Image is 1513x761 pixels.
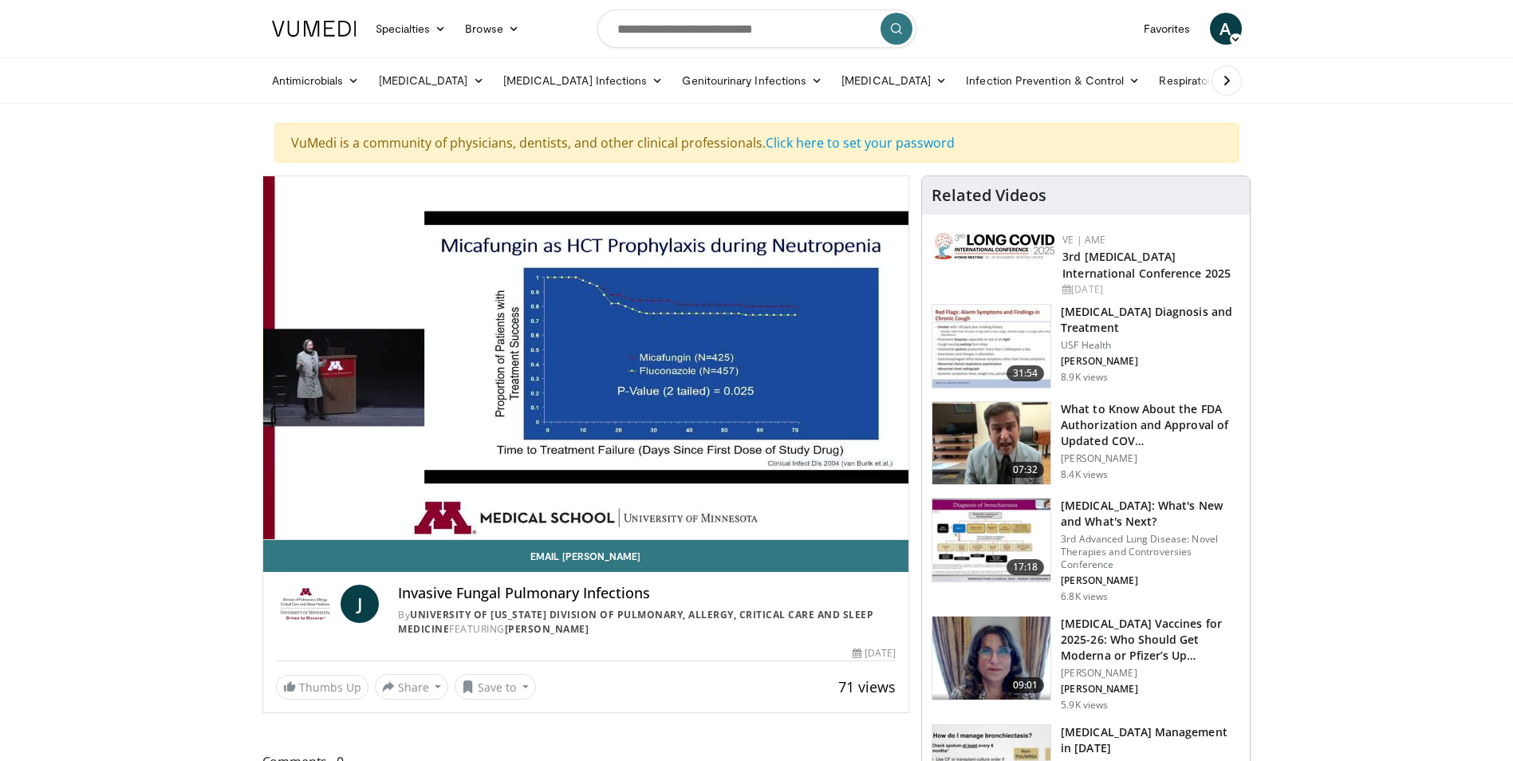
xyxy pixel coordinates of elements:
[341,585,379,623] a: J
[375,674,449,700] button: Share
[1062,249,1231,281] a: 3rd [MEDICAL_DATA] International Conference 2025
[932,617,1050,700] img: 4e370bb1-17f0-4657-a42f-9b995da70d2f.png.150x105_q85_crop-smart_upscale.png
[455,674,536,700] button: Save to
[263,176,909,540] video-js: Video Player
[956,65,1149,97] a: Infection Prevention & Control
[398,608,896,637] div: By FEATURING
[1061,616,1240,664] h3: [MEDICAL_DATA] Vaccines for 2025-26: Who Should Get Moderna or Pfizer’s Up…
[1061,452,1240,465] p: [PERSON_NAME]
[853,646,896,660] div: [DATE]
[1007,462,1045,478] span: 07:32
[1134,13,1200,45] a: Favorites
[262,65,369,97] a: Antimicrobials
[263,540,909,572] a: Email [PERSON_NAME]
[398,585,896,602] h4: Invasive Fungal Pulmonary Infections
[766,134,955,152] a: Click here to set your password
[932,305,1050,388] img: 912d4c0c-18df-4adc-aa60-24f51820003e.150x105_q85_crop-smart_upscale.jpg
[932,402,1050,485] img: a1e50555-b2fd-4845-bfdc-3eac51376964.150x105_q85_crop-smart_upscale.jpg
[369,65,494,97] a: [MEDICAL_DATA]
[932,499,1050,582] img: 8723abe7-f9a9-4f6c-9b26-6bd057632cd6.150x105_q85_crop-smart_upscale.jpg
[272,21,357,37] img: VuMedi Logo
[398,608,873,636] a: University of [US_STATE] Division of Pulmonary, Allergy, Critical Care and Sleep Medicine
[1061,468,1108,481] p: 8.4K views
[932,304,1240,388] a: 31:54 [MEDICAL_DATA] Diagnosis and Treatment USF Health [PERSON_NAME] 8.9K views
[1061,304,1240,336] h3: [MEDICAL_DATA] Diagnosis and Treatment
[832,65,956,97] a: [MEDICAL_DATA]
[1061,699,1108,712] p: 5.9K views
[1061,498,1240,530] h3: [MEDICAL_DATA]: What's New and What's Next?
[494,65,673,97] a: [MEDICAL_DATA] Infections
[274,123,1239,163] div: VuMedi is a community of physicians, dentists, and other clinical professionals.
[838,677,896,696] span: 71 views
[505,622,589,636] a: [PERSON_NAME]
[597,10,916,48] input: Search topics, interventions
[1061,724,1240,756] h3: [MEDICAL_DATA] Management in [DATE]
[1061,401,1240,449] h3: What to Know About the FDA Authorization and Approval of Updated COV…
[1149,65,1298,97] a: Respiratory Infections
[672,65,832,97] a: Genitourinary Infections
[1061,590,1108,603] p: 6.8K views
[1061,339,1240,352] p: USF Health
[935,233,1054,259] img: a2792a71-925c-4fc2-b8ef-8d1b21aec2f7.png.150x105_q85_autocrop_double_scale_upscale_version-0.2.jpg
[276,585,335,623] img: University of Minnesota Division of Pulmonary, Allergy, Critical Care and Sleep Medicine
[1007,365,1045,381] span: 31:54
[1061,667,1240,680] p: [PERSON_NAME]
[1061,574,1240,587] p: [PERSON_NAME]
[276,675,368,700] a: Thumbs Up
[1061,683,1240,696] p: [PERSON_NAME]
[932,498,1240,603] a: 17:18 [MEDICAL_DATA]: What's New and What's Next? 3rd Advanced Lung Disease: Novel Therapies and ...
[932,616,1240,712] a: 09:01 [MEDICAL_DATA] Vaccines for 2025-26: Who Should Get Moderna or Pfizer’s Up… [PERSON_NAME] [...
[1061,533,1240,571] p: 3rd Advanced Lung Disease: Novel Therapies and Controversies Conference
[1061,355,1240,368] p: [PERSON_NAME]
[1007,559,1045,575] span: 17:18
[1210,13,1242,45] a: A
[1062,233,1105,246] a: VE | AME
[1062,282,1237,297] div: [DATE]
[932,401,1240,486] a: 07:32 What to Know About the FDA Authorization and Approval of Updated COV… [PERSON_NAME] 8.4K views
[1007,677,1045,693] span: 09:01
[1061,371,1108,384] p: 8.9K views
[366,13,456,45] a: Specialties
[455,13,529,45] a: Browse
[932,186,1046,205] h4: Related Videos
